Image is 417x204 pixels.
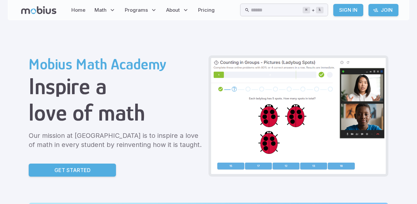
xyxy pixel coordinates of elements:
[166,7,180,14] span: About
[29,164,116,177] a: Get Started
[29,131,203,149] p: Our mission at [GEOGRAPHIC_DATA] is to inspire a love of math in every student by reinventing how...
[29,73,203,99] h1: Inspire a
[125,7,148,14] span: Programs
[29,99,203,126] h1: love of math
[303,6,324,14] div: +
[69,3,87,18] a: Home
[54,166,91,174] p: Get Started
[94,7,107,14] span: Math
[368,4,398,16] a: Join
[303,7,310,13] kbd: ⌘
[333,4,363,16] a: Sign In
[211,58,386,174] img: Grade 2 Class
[196,3,217,18] a: Pricing
[29,55,203,73] h2: Mobius Math Academy
[316,7,324,13] kbd: k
